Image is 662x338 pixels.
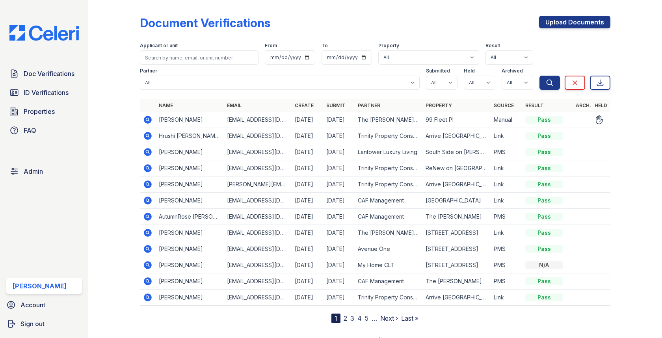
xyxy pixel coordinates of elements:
[140,68,157,74] label: Partner
[24,126,36,135] span: FAQ
[491,209,522,225] td: PMS
[358,102,380,108] a: Partner
[292,193,323,209] td: [DATE]
[6,123,82,138] a: FAQ
[3,316,85,332] a: Sign out
[525,116,563,124] div: Pass
[323,112,355,128] td: [DATE]
[156,290,223,306] td: [PERSON_NAME]
[365,314,368,322] a: 5
[595,102,607,108] a: Held
[355,128,422,144] td: Trinity Property Consultants
[224,160,292,176] td: [EMAIL_ADDRESS][DOMAIN_NAME]
[378,43,399,49] label: Property
[525,132,563,140] div: Pass
[224,176,292,193] td: [PERSON_NAME][EMAIL_ADDRESS][DOMAIN_NAME]
[422,241,490,257] td: [STREET_ADDRESS]
[156,144,223,160] td: [PERSON_NAME]
[422,209,490,225] td: The [PERSON_NAME]
[422,225,490,241] td: [STREET_ADDRESS]
[326,102,345,108] a: Submit
[401,314,418,322] a: Last »
[323,225,355,241] td: [DATE]
[224,241,292,257] td: [EMAIL_ADDRESS][DOMAIN_NAME]
[13,281,67,291] div: [PERSON_NAME]
[357,314,362,322] a: 4
[355,193,422,209] td: CAF Management
[224,225,292,241] td: [EMAIL_ADDRESS][DOMAIN_NAME]
[502,68,523,74] label: Archived
[292,112,323,128] td: [DATE]
[6,66,82,82] a: Doc Verifications
[20,300,45,310] span: Account
[140,43,178,49] label: Applicant or unit
[292,209,323,225] td: [DATE]
[422,128,490,144] td: Arrive [GEOGRAPHIC_DATA]
[491,128,522,144] td: Link
[372,314,377,323] span: …
[323,241,355,257] td: [DATE]
[292,225,323,241] td: [DATE]
[525,261,563,269] div: N/A
[525,293,563,301] div: Pass
[422,112,490,128] td: 99 Fleet Pl
[6,104,82,119] a: Properties
[265,43,277,49] label: From
[525,277,563,285] div: Pass
[491,257,522,273] td: PMS
[20,319,45,329] span: Sign out
[422,144,490,160] td: South Side on [PERSON_NAME]
[156,225,223,241] td: [PERSON_NAME]
[525,197,563,204] div: Pass
[6,163,82,179] a: Admin
[355,209,422,225] td: CAF Management
[491,193,522,209] td: Link
[422,160,490,176] td: ReNew on [GEOGRAPHIC_DATA]
[355,144,422,160] td: Lantower Luxury Living
[292,176,323,193] td: [DATE]
[355,160,422,176] td: Trinity Property Consultants
[323,290,355,306] td: [DATE]
[485,43,500,49] label: Result
[491,290,522,306] td: Link
[355,112,422,128] td: The [PERSON_NAME] Group Inc.
[323,257,355,273] td: [DATE]
[292,144,323,160] td: [DATE]
[323,273,355,290] td: [DATE]
[491,144,522,160] td: PMS
[422,273,490,290] td: The [PERSON_NAME]
[24,69,74,78] span: Doc Verifications
[323,209,355,225] td: [DATE]
[355,290,422,306] td: Trinity Property Consultants
[422,290,490,306] td: Arrive [GEOGRAPHIC_DATA]
[224,273,292,290] td: [EMAIL_ADDRESS][DOMAIN_NAME]
[323,176,355,193] td: [DATE]
[224,290,292,306] td: [EMAIL_ADDRESS][DOMAIN_NAME]
[292,257,323,273] td: [DATE]
[156,257,223,273] td: [PERSON_NAME]
[491,225,522,241] td: Link
[491,176,522,193] td: Link
[156,176,223,193] td: [PERSON_NAME]
[224,112,292,128] td: [EMAIL_ADDRESS][DOMAIN_NAME]
[159,102,173,108] a: Name
[224,257,292,273] td: [EMAIL_ADDRESS][DOMAIN_NAME]
[525,148,563,156] div: Pass
[422,193,490,209] td: [GEOGRAPHIC_DATA]
[24,167,43,176] span: Admin
[156,128,223,144] td: Hrushi [PERSON_NAME] Chinna
[224,193,292,209] td: [EMAIL_ADDRESS][DOMAIN_NAME]
[344,314,347,322] a: 2
[323,160,355,176] td: [DATE]
[295,102,314,108] a: Create
[292,160,323,176] td: [DATE]
[323,193,355,209] td: [DATE]
[576,102,591,108] a: Arch.
[422,257,490,273] td: [STREET_ADDRESS]
[355,241,422,257] td: Avenue One
[426,68,450,74] label: Submitted
[491,241,522,257] td: PMS
[494,102,514,108] a: Source
[464,68,475,74] label: Held
[3,25,85,41] img: CE_Logo_Blue-a8612792a0a2168367f1c8372b55b34899dd931a85d93a1a3d3e32e68fde9ad4.png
